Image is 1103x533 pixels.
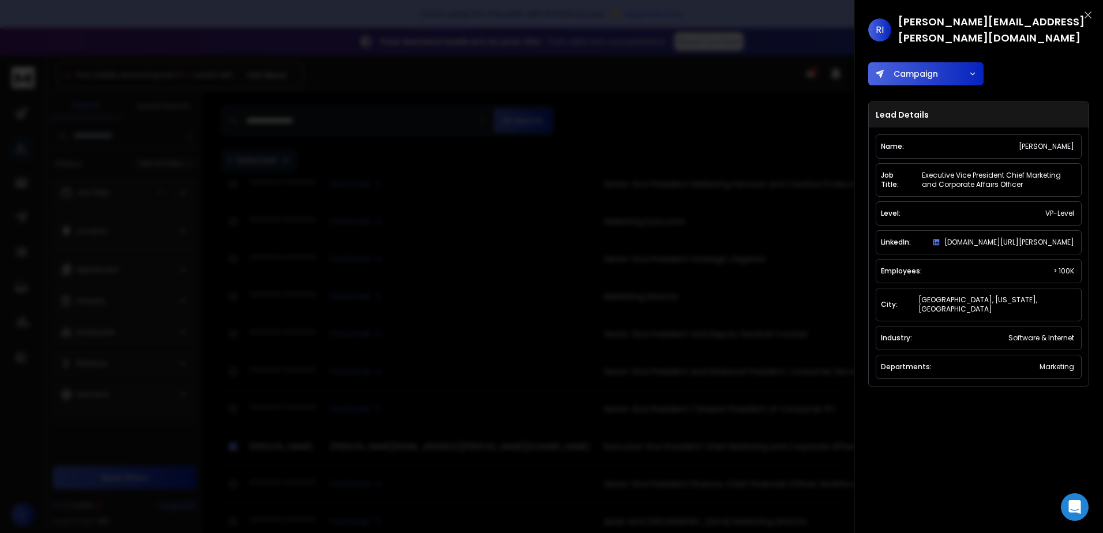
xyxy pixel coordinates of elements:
p: LinkedIn: [881,238,911,247]
div: Marketing [1037,360,1076,374]
p: Level: [881,209,901,218]
span: RI [868,18,891,42]
div: [GEOGRAPHIC_DATA], [US_STATE], [GEOGRAPHIC_DATA] [916,293,1076,316]
div: > 100K [1051,264,1076,278]
span: Campaign [889,68,938,80]
p: Name: [881,142,904,151]
h1: [PERSON_NAME][EMAIL_ADDRESS][PERSON_NAME][DOMAIN_NAME] [898,14,1089,46]
p: Industry: [881,333,912,343]
p: Job Title: [881,171,901,189]
div: Software & Internet [1006,331,1076,345]
div: Executive Vice President Chief Marketing and Corporate Affairs Officer [920,168,1076,192]
p: Employees: [881,266,922,276]
p: Departments: [881,362,932,371]
h3: Lead Details [869,102,1089,127]
span: [DOMAIN_NAME][URL][PERSON_NAME] [944,238,1074,247]
div: Open Intercom Messenger [1061,493,1089,521]
p: City: [881,300,898,309]
div: [PERSON_NAME] [1016,140,1076,153]
div: VP-Level [1043,207,1076,220]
